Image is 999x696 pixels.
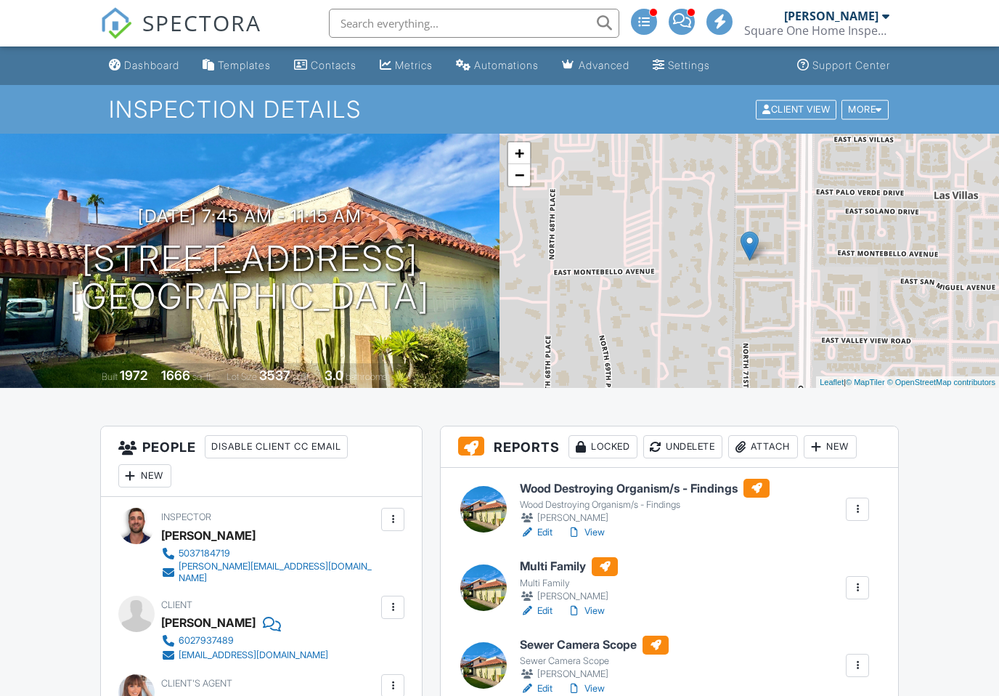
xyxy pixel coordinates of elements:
a: Dashboard [103,52,185,79]
div: Support Center [812,59,890,71]
h1: Inspection Details [109,97,889,122]
a: Contacts [288,52,362,79]
h3: People [101,426,423,497]
div: [PERSON_NAME] [520,667,669,681]
div: 5037184719 [179,548,230,559]
div: Client View [756,100,836,119]
a: View [567,681,605,696]
a: 5037184719 [161,546,378,561]
a: Wood Destroying Organism/s - Findings Wood Destroying Organism/s - Findings [PERSON_NAME] [520,479,770,525]
div: Automations [474,59,539,71]
span: sq. ft. [192,371,213,382]
img: The Best Home Inspection Software - Spectora [100,7,132,39]
a: Edit [520,525,552,540]
div: More [841,100,889,119]
div: [EMAIL_ADDRESS][DOMAIN_NAME] [179,650,328,661]
h6: Wood Destroying Organism/s - Findings [520,479,770,498]
div: 1972 [120,368,147,383]
div: Multi Family [520,578,618,589]
div: Settings [668,59,710,71]
a: 6027937489 [161,634,328,648]
div: Square One Home Inspections, LLC [744,23,889,38]
a: Support Center [791,52,896,79]
span: bathrooms [346,371,387,382]
div: 3537 [259,368,290,383]
div: New [804,435,857,458]
div: Disable Client CC Email [205,435,348,458]
input: Search everything... [329,9,619,38]
div: 1666 [161,368,190,383]
a: View [567,604,605,618]
span: Inspector [161,511,211,522]
a: Zoom out [508,164,530,186]
a: Automations (Advanced) [450,52,545,79]
h6: Multi Family [520,557,618,576]
h3: Reports [441,426,898,468]
a: Advanced [556,52,635,79]
div: Contacts [311,59,356,71]
div: Advanced [579,59,629,71]
a: © OpenStreetMap contributors [887,378,995,387]
a: © MapTiler [846,378,885,387]
div: Attach [728,435,798,458]
a: [PERSON_NAME][EMAIL_ADDRESS][DOMAIN_NAME] [161,561,378,584]
span: Client [161,599,192,610]
a: Edit [520,604,552,618]
span: Client's Agent [161,678,232,689]
div: [PERSON_NAME] [161,612,256,634]
div: [PERSON_NAME] [784,9,878,23]
span: Lot Size [227,371,257,382]
a: View [567,525,605,540]
a: Templates [197,52,277,79]
div: | [816,376,999,389]
div: Undelete [643,435,722,458]
a: Sewer Camera Scope Sewer Camera Scope [PERSON_NAME] [520,636,669,682]
div: [PERSON_NAME] [520,589,618,604]
div: Templates [218,59,271,71]
div: 6027937489 [179,635,234,647]
div: Dashboard [124,59,179,71]
a: Client View [754,103,840,114]
div: New [118,464,171,487]
h3: [DATE] 7:45 am - 11:15 am [138,206,362,226]
h6: Sewer Camera Scope [520,636,669,655]
div: Locked [568,435,637,458]
a: [EMAIL_ADDRESS][DOMAIN_NAME] [161,648,328,663]
div: [PERSON_NAME] [161,525,256,546]
a: Metrics [374,52,439,79]
div: Wood Destroying Organism/s - Findings [520,499,770,511]
div: Sewer Camera Scope [520,655,669,667]
a: Settings [647,52,716,79]
div: Metrics [395,59,433,71]
a: Zoom in [508,142,530,164]
h1: [STREET_ADDRESS] [GEOGRAPHIC_DATA] [70,240,430,317]
a: Edit [520,681,552,696]
a: Multi Family Multi Family [PERSON_NAME] [520,557,618,604]
div: [PERSON_NAME][EMAIL_ADDRESS][DOMAIN_NAME] [179,561,378,584]
span: Built [102,371,118,382]
div: 3.0 [325,368,343,383]
span: sq.ft. [293,371,311,382]
span: SPECTORA [142,7,261,38]
div: [PERSON_NAME] [520,511,770,525]
a: SPECTORA [100,20,261,50]
a: Leaflet [820,378,844,387]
